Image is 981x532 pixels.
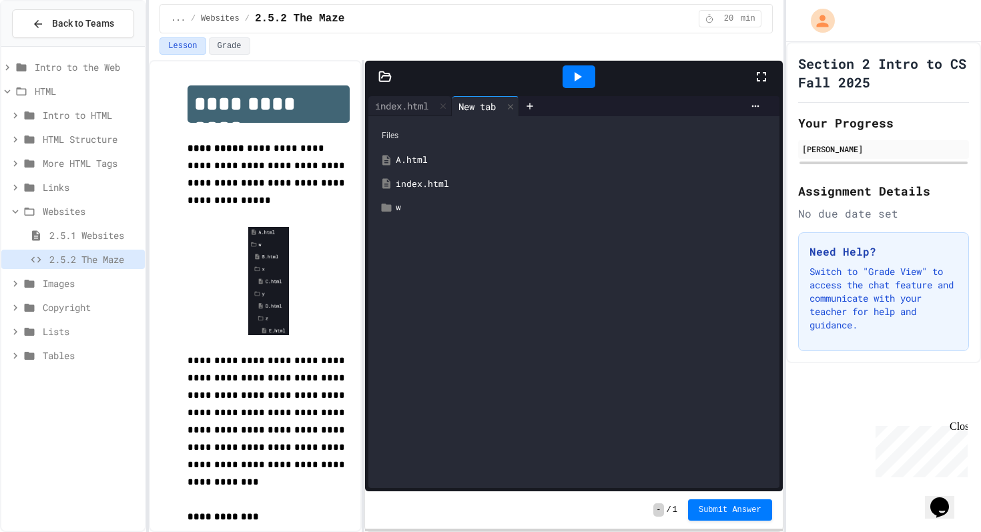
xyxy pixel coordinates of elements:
[870,421,968,477] iframe: chat widget
[43,156,139,170] span: More HTML Tags
[798,206,969,222] div: No due date set
[159,37,206,55] button: Lesson
[368,96,452,116] div: index.html
[43,132,139,146] span: HTML Structure
[43,300,139,314] span: Copyright
[43,348,139,362] span: Tables
[201,13,240,24] span: Websites
[809,244,958,260] h3: Need Help?
[809,265,958,332] p: Switch to "Grade View" to access the chat feature and communicate with your teacher for help and ...
[798,182,969,200] h2: Assignment Details
[12,9,134,38] button: Back to Teams
[35,60,139,74] span: Intro to the Web
[699,505,761,515] span: Submit Answer
[245,13,250,24] span: /
[741,13,755,24] span: min
[688,499,772,521] button: Submit Answer
[452,96,519,116] div: New tab
[43,276,139,290] span: Images
[798,113,969,132] h2: Your Progress
[35,84,139,98] span: HTML
[191,13,196,24] span: /
[452,99,503,113] div: New tab
[49,228,139,242] span: 2.5.1 Websites
[52,17,114,31] span: Back to Teams
[171,13,186,24] span: ...
[396,178,771,191] div: index.html
[43,108,139,122] span: Intro to HTML
[5,5,92,85] div: Chat with us now!Close
[43,324,139,338] span: Lists
[802,143,965,155] div: [PERSON_NAME]
[667,505,671,515] span: /
[396,201,771,214] div: w
[43,180,139,194] span: Links
[49,252,139,266] span: 2.5.2 The Maze
[396,154,771,167] div: A.html
[209,37,250,55] button: Grade
[653,503,663,517] span: -
[375,123,772,148] div: Files
[43,204,139,218] span: Websites
[255,11,344,27] span: 2.5.2 The Maze
[673,505,677,515] span: 1
[798,54,969,91] h1: Section 2 Intro to CS Fall 2025
[797,5,838,36] div: My Account
[718,13,739,24] span: 20
[368,99,435,113] div: index.html
[925,479,968,519] iframe: chat widget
